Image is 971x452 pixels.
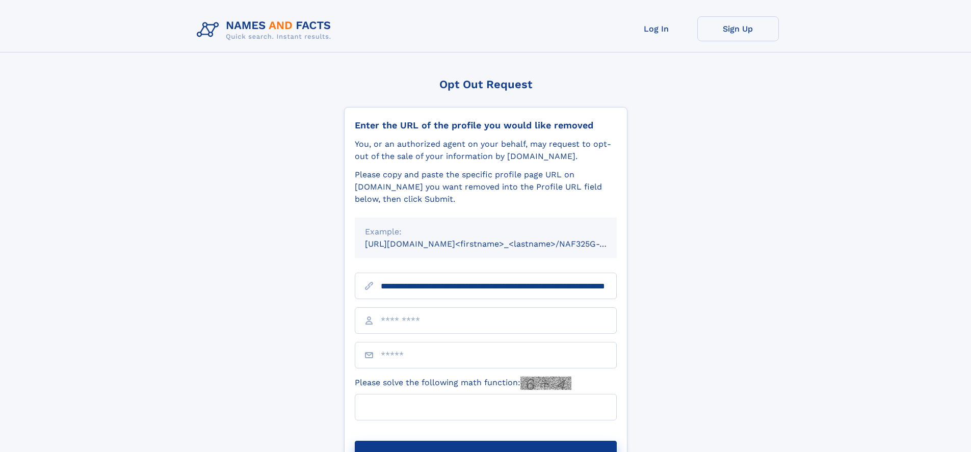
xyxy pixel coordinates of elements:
[193,16,339,44] img: Logo Names and Facts
[355,120,617,131] div: Enter the URL of the profile you would like removed
[616,16,697,41] a: Log In
[365,239,636,249] small: [URL][DOMAIN_NAME]<firstname>_<lastname>/NAF325G-xxxxxxxx
[697,16,779,41] a: Sign Up
[344,78,627,91] div: Opt Out Request
[355,377,571,390] label: Please solve the following math function:
[355,138,617,163] div: You, or an authorized agent on your behalf, may request to opt-out of the sale of your informatio...
[365,226,607,238] div: Example:
[355,169,617,205] div: Please copy and paste the specific profile page URL on [DOMAIN_NAME] you want removed into the Pr...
